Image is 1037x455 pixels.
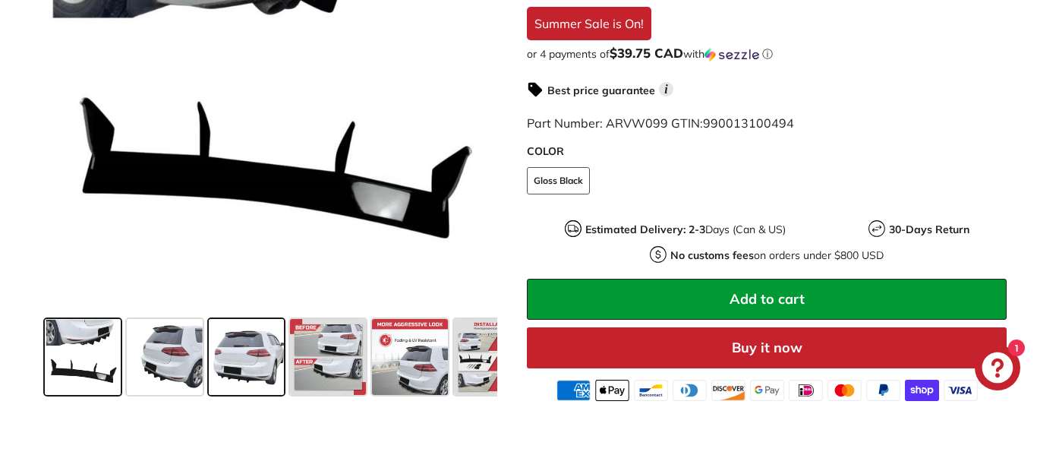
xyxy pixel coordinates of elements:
[527,7,651,40] div: Summer Sale is On!
[527,144,1007,160] label: COLOR
[527,46,1007,62] div: or 4 payments of$39.75 CADwithSezzle Click to learn more about Sezzle
[889,223,969,236] strong: 30-Days Return
[905,380,939,401] img: shopify_pay
[827,380,862,401] img: master
[704,48,759,62] img: Sezzle
[585,223,705,236] strong: Estimated Delivery: 2-3
[730,290,805,308] span: Add to cart
[527,327,1007,368] button: Buy it now
[527,46,1007,62] div: or 4 payments of with
[789,380,823,401] img: ideal
[527,279,1007,320] button: Add to cart
[703,115,794,131] span: 990013100494
[670,248,884,264] p: on orders under $800 USD
[711,380,745,401] img: discover
[673,380,707,401] img: diners_club
[527,115,794,131] span: Part Number: ARVW099 GTIN:
[750,380,784,401] img: google_pay
[556,380,591,401] img: american_express
[585,222,786,238] p: Days (Can & US)
[670,248,754,262] strong: No customs fees
[595,380,629,401] img: apple_pay
[970,345,1025,394] inbox-online-store-chat: Shopify online store chat
[634,380,668,401] img: bancontact
[659,82,673,96] span: i
[547,84,655,97] strong: Best price guarantee
[944,380,978,401] img: visa
[866,380,900,401] img: paypal
[610,45,683,61] span: $39.75 CAD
